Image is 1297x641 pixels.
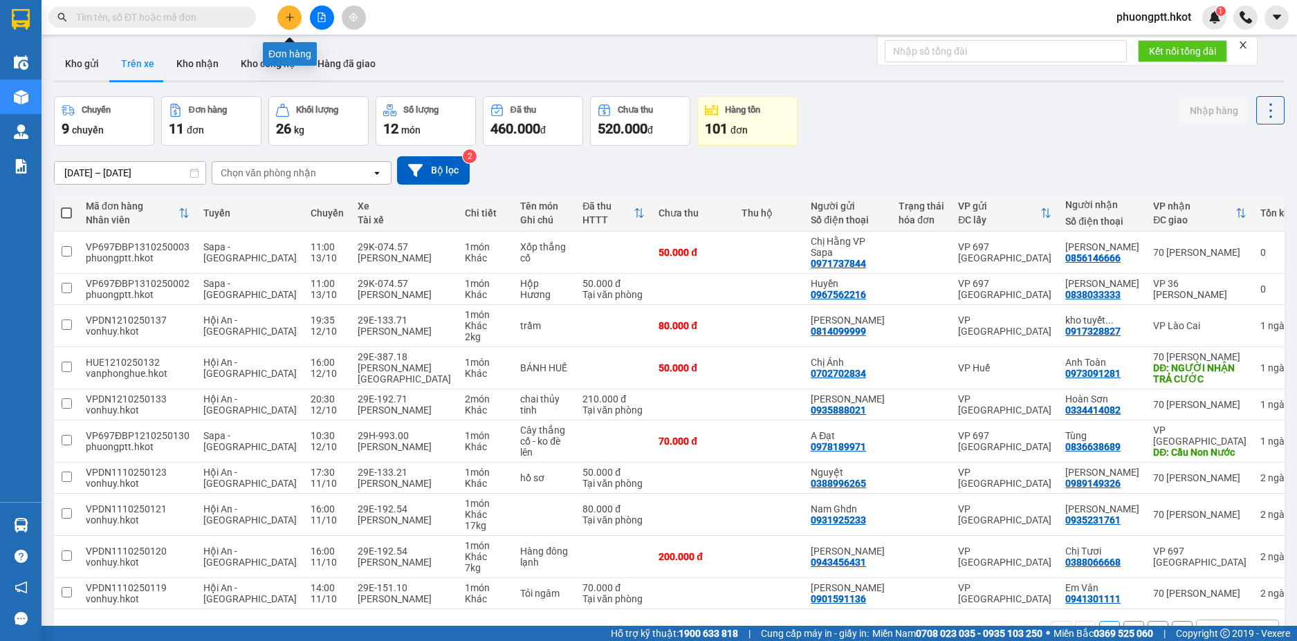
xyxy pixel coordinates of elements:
[465,278,506,289] div: 1 món
[697,96,798,146] button: Hàng tồn101đơn
[358,351,451,362] div: 29E-387.18
[811,393,885,405] div: Anh Khải
[1153,472,1247,483] div: 70 [PERSON_NAME]
[358,201,451,212] div: Xe
[86,557,190,568] div: vonhuy.hkot
[465,331,506,342] div: 2 kg
[510,105,536,115] div: Đã thu
[811,258,866,269] div: 0971737844
[1065,199,1139,210] div: Người nhận
[520,425,569,458] div: Cây thắng cố - ko đè lên
[811,289,866,300] div: 0967562216
[311,430,344,441] div: 10:30
[86,478,190,489] div: vonhuy.hkot
[1264,6,1289,30] button: caret-down
[403,105,439,115] div: Số lượng
[358,467,451,478] div: 29E-133.21
[358,557,451,568] div: [PERSON_NAME]
[1260,362,1295,373] div: 1
[358,252,451,263] div: [PERSON_NAME]
[659,551,728,562] div: 200.000 đ
[1240,11,1252,24] img: phone-icon
[311,441,344,452] div: 12/10
[1065,441,1121,452] div: 0836638689
[86,546,190,557] div: VPDN1110250120
[611,626,738,641] span: Hỗ trợ kỹ thuật:
[86,593,190,604] div: vonhuy.hkot
[582,278,645,289] div: 50.000 đ
[397,156,470,185] button: Bộ lọc
[203,467,297,489] span: Hội An - [GEOGRAPHIC_DATA]
[14,518,28,532] img: warehouse-icon
[811,441,866,452] div: 0978189971
[958,503,1051,526] div: VP [GEOGRAPHIC_DATA]
[582,593,645,604] div: Tại văn phòng
[285,12,295,22] span: plus
[311,593,344,604] div: 11/10
[306,47,387,80] button: Hàng đã giao
[1268,588,1289,599] span: ngày
[1238,40,1248,50] span: close
[811,593,866,604] div: 0901591136
[1205,624,1248,638] div: 10 / trang
[465,562,506,573] div: 7 kg
[311,315,344,326] div: 19:35
[358,503,451,514] div: 29E-192.54
[358,326,451,337] div: [PERSON_NAME]
[203,393,297,416] span: Hội An - [GEOGRAPHIC_DATA]
[1153,278,1247,300] div: VP 36 [PERSON_NAME]
[311,557,344,568] div: 11/10
[311,278,344,289] div: 11:00
[376,96,476,146] button: Số lượng12món
[277,6,302,30] button: plus
[811,357,885,368] div: Chị Ánh
[86,430,190,441] div: VP697ĐBP1210250130
[647,124,653,136] span: đ
[358,315,451,326] div: 29E-133.71
[465,430,506,441] div: 1 món
[958,241,1051,263] div: VP 697 [GEOGRAPHIC_DATA]
[1065,368,1121,379] div: 0973091281
[311,546,344,557] div: 16:00
[465,252,506,263] div: Khác
[1146,195,1253,232] th: Toggle SortBy
[958,430,1051,452] div: VP 697 [GEOGRAPHIC_DATA]
[659,207,728,219] div: Chưa thu
[590,96,690,146] button: Chưa thu520.000đ
[540,124,546,136] span: đ
[86,289,190,300] div: phuongptt.hkot
[82,105,111,115] div: Chuyến
[465,320,506,331] div: Khác
[1268,399,1289,410] span: ngày
[465,520,506,531] div: 17 kg
[86,393,190,405] div: VPDN1210250133
[1065,315,1139,326] div: kho tuyết phương
[1260,284,1295,295] div: 0
[169,120,184,137] span: 11
[576,195,652,232] th: Toggle SortBy
[310,6,334,30] button: file-add
[465,582,506,593] div: 1 món
[1065,241,1139,252] div: Anh Thu
[349,12,358,22] span: aim
[1268,472,1289,483] span: ngày
[189,105,227,115] div: Đơn hàng
[1065,514,1121,526] div: 0935231761
[358,478,451,489] div: [PERSON_NAME]
[465,593,506,604] div: Khác
[811,430,885,441] div: A Đạt
[1153,588,1247,599] div: 70 [PERSON_NAME]
[465,509,506,520] div: Khác
[230,47,306,80] button: Kho công nợ
[55,162,205,184] input: Select a date range.
[811,557,866,568] div: 0943456431
[401,124,421,136] span: món
[520,241,569,263] div: Xốp thắng cố
[161,96,261,146] button: Đơn hàng11đơn
[1065,289,1121,300] div: 0838033333
[659,320,728,331] div: 80.000 đ
[1153,546,1247,568] div: VP 697 [GEOGRAPHIC_DATA]
[86,405,190,416] div: vonhuy.hkot
[582,582,645,593] div: 70.000 đ
[358,430,451,441] div: 29H-993.00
